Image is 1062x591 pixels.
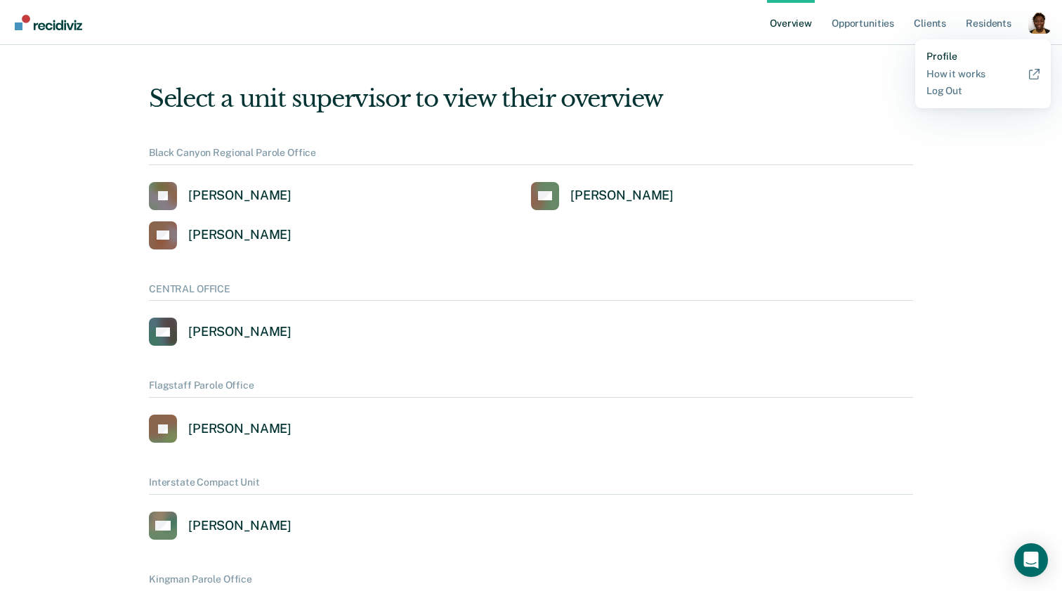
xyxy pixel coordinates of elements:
[926,85,1040,97] a: Log Out
[149,415,291,443] a: [PERSON_NAME]
[188,518,291,534] div: [PERSON_NAME]
[149,379,913,398] div: Flagstaff Parole Office
[926,68,1040,80] a: How it works
[149,84,913,113] div: Select a unit supervisor to view their overview
[1014,543,1048,577] div: Open Intercom Messenger
[149,182,291,210] a: [PERSON_NAME]
[149,147,913,165] div: Black Canyon Regional Parole Office
[570,188,674,204] div: [PERSON_NAME]
[149,221,291,249] a: [PERSON_NAME]
[531,182,674,210] a: [PERSON_NAME]
[149,512,291,540] a: [PERSON_NAME]
[149,318,291,346] a: [PERSON_NAME]
[149,283,913,301] div: CENTRAL OFFICE
[1028,11,1051,34] button: Profile dropdown button
[188,324,291,340] div: [PERSON_NAME]
[188,188,291,204] div: [PERSON_NAME]
[926,51,1040,63] a: Profile
[188,421,291,437] div: [PERSON_NAME]
[149,476,913,495] div: Interstate Compact Unit
[15,15,82,30] img: Recidiviz
[188,227,291,243] div: [PERSON_NAME]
